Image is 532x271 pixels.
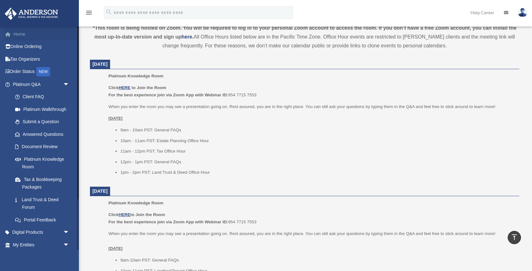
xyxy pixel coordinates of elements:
a: HERE [119,85,130,90]
b: For the best experience join via Zoom App with Webinar ID: [109,93,228,97]
a: My Entitiesarrow_drop_down [4,238,79,251]
a: menu [85,11,93,16]
span: [DATE] [92,62,108,67]
span: arrow_drop_down [63,226,76,239]
u: [DATE] [109,116,123,121]
a: Tax & Bookkeeping Packages [9,173,79,193]
a: HERE [119,212,130,217]
span: arrow_drop_down [63,78,76,91]
a: Document Review [9,141,79,153]
li: 1pm - 2pm PST: Land Trust & Deed Office Hour [120,169,515,176]
span: arrow_drop_down [63,238,76,251]
i: vertical_align_top [511,233,518,241]
a: Answered Questions [9,128,79,141]
div: All Office Hours listed below are in the Pacific Time Zone. Office Hour events are restricted to ... [90,24,519,50]
div: NEW [36,67,50,76]
a: Digital Productsarrow_drop_down [4,226,79,239]
p: When you enter the room you may see a presentation going on. Rest assured, you are in the right p... [109,230,515,252]
li: 11am - 12pm PST: Tax Office Hour [120,148,515,155]
i: search [105,9,112,15]
a: Land Trust & Deed Forum [9,193,79,214]
a: Tax Organizers [4,53,79,65]
a: Client FAQ [9,91,79,103]
img: User Pic [518,8,527,17]
b: Click to Join the Room [109,212,165,217]
li: 10am - 11am PST: Estate Planning Office Hour [120,137,515,145]
u: [DATE] [109,246,123,251]
p: 954 7715 7553 [109,211,515,226]
img: Anderson Advisors Platinum Portal [3,8,60,20]
b: Click [109,85,132,90]
i: menu [85,9,93,16]
a: Platinum Knowledge Room [9,153,76,173]
span: [DATE] [92,189,108,194]
p: When you enter the room you may see a presentation going on. Rest assured, you are in the right p... [109,103,515,111]
a: vertical_align_top [508,231,521,244]
a: here [181,34,192,39]
a: Home [4,28,79,40]
span: Platinum Knowledge Room [109,201,163,205]
li: 9am - 10am PST: General FAQs [120,126,515,134]
a: Online Ordering [4,40,79,53]
b: For the best experience join via Zoom App with Webinar ID: [109,220,228,224]
b: to Join the Room [132,85,166,90]
a: Portal Feedback [9,214,79,226]
a: Platinum Walkthrough [9,103,79,116]
span: Platinum Knowledge Room [109,74,163,78]
li: 9am-10am PST: General FAQs [120,256,515,264]
a: Platinum Q&Aarrow_drop_down [4,78,79,91]
p: 954 7715 7553 [109,84,515,99]
a: Order StatusNEW [4,65,79,78]
a: Submit a Question [9,116,79,128]
strong: . [192,34,193,39]
li: 12pm - 1pm PST: General FAQs [120,158,515,166]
